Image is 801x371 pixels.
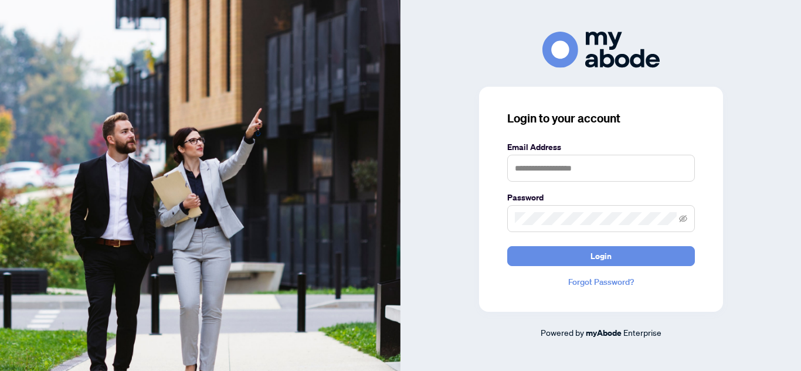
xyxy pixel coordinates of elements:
a: Forgot Password? [507,275,695,288]
button: Login [507,246,695,266]
img: ma-logo [542,32,660,67]
span: Powered by [541,327,584,338]
label: Password [507,191,695,204]
span: Enterprise [623,327,661,338]
label: Email Address [507,141,695,154]
a: myAbode [586,326,622,339]
h3: Login to your account [507,110,695,127]
span: Login [590,247,612,266]
span: eye-invisible [679,215,687,223]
